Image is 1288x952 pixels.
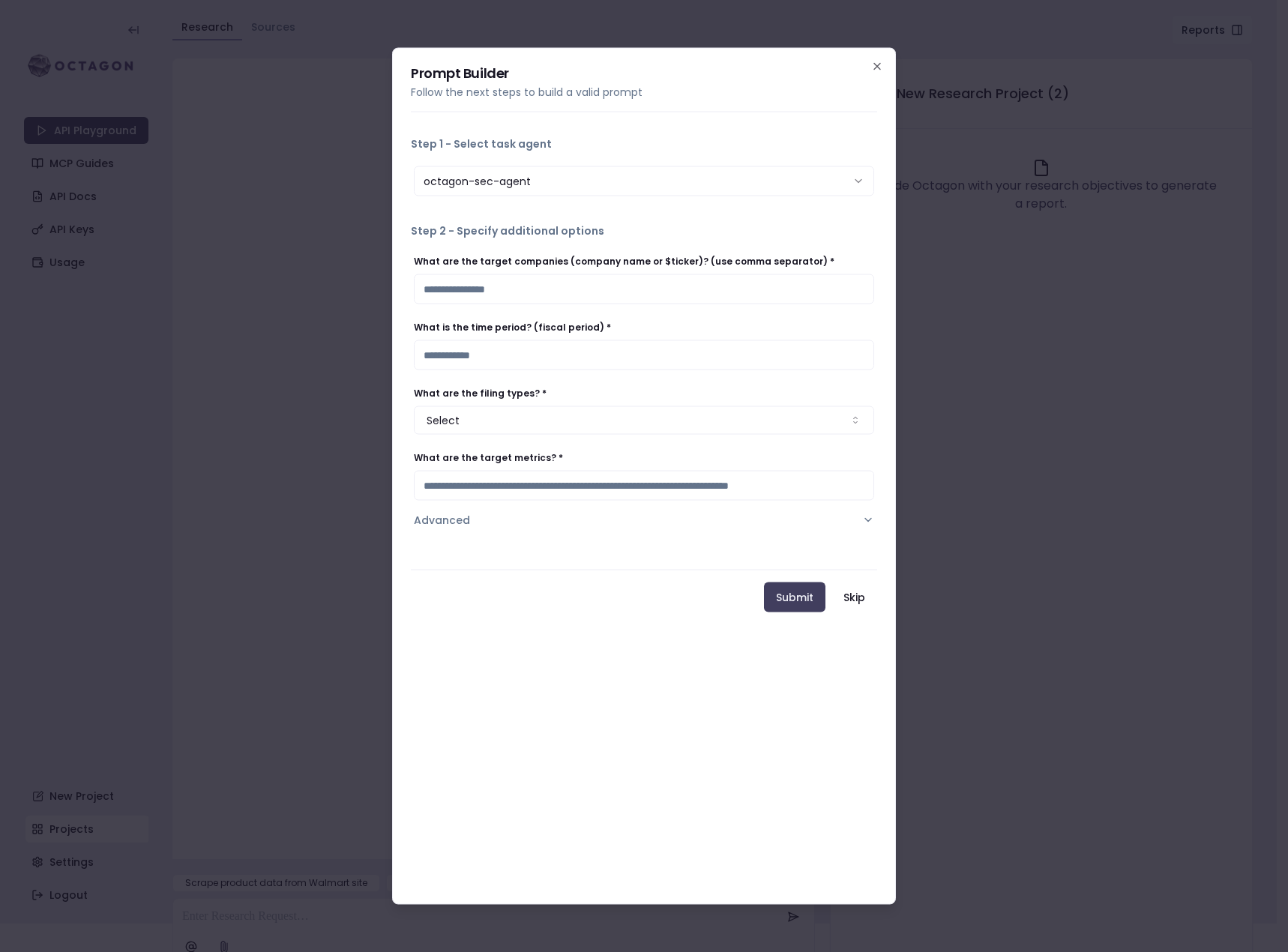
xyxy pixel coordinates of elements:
[411,67,877,80] h2: Prompt Builder
[414,451,563,464] label: What are the target metrics? *
[764,582,825,612] button: Submit
[414,406,874,435] button: Select
[831,582,877,612] button: Skip
[414,255,834,268] label: What are the target companies (company name or $ticker)? (use comma separator) *
[414,501,874,540] button: Advanced
[414,321,611,334] label: What is the time period? (fiscal period) *
[411,211,877,250] button: Step 2 - Specify additional options
[411,163,877,199] div: Step 1 - Select task agent
[411,85,877,100] p: Follow the next steps to build a valid prompt
[411,124,877,163] button: Step 1 - Select task agent
[414,387,547,400] label: What are the filing types? *
[411,250,877,558] div: Step 2 - Specify additional options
